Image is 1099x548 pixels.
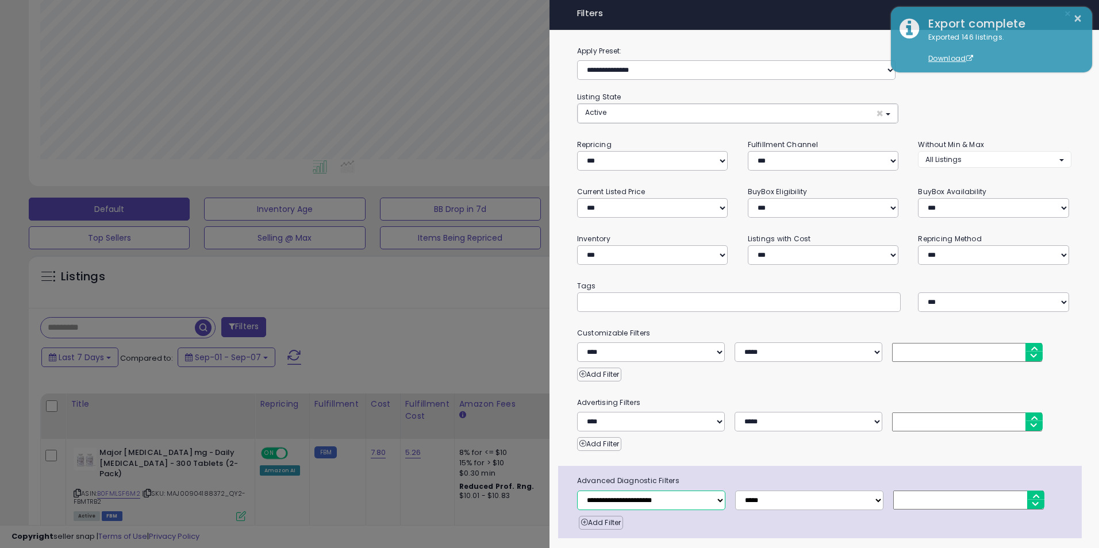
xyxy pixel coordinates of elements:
button: Add Filter [579,516,623,530]
h4: Filters [577,9,1071,18]
small: Listing State [577,92,621,102]
div: Exported 146 listings. [920,32,1083,64]
button: × [1073,11,1082,26]
button: Add Filter [577,368,621,381]
small: Without Min & Max [918,140,984,149]
small: Tags [568,280,1080,292]
small: BuyBox Availability [918,187,986,196]
small: BuyBox Eligibility [748,187,808,196]
button: Add Filter [577,437,621,451]
button: All Listings [918,151,1071,168]
small: Listings with Cost [748,234,811,244]
small: Inventory [577,234,610,244]
small: Repricing [577,140,612,149]
small: Advertising Filters [568,396,1080,409]
small: Fulfillment Channel [748,140,818,149]
span: All Listings [925,155,962,164]
span: × [1064,6,1071,22]
div: Export complete [920,16,1083,32]
a: Download [928,53,973,63]
span: Advanced Diagnostic Filters [568,474,1082,487]
button: × [1059,6,1076,22]
small: Customizable Filters [568,327,1080,339]
span: Active [585,107,606,117]
small: Current Listed Price [577,187,645,196]
button: Active × [578,104,898,123]
small: Repricing Method [918,234,982,244]
label: Apply Preset: [568,45,1080,57]
span: × [876,107,883,119]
